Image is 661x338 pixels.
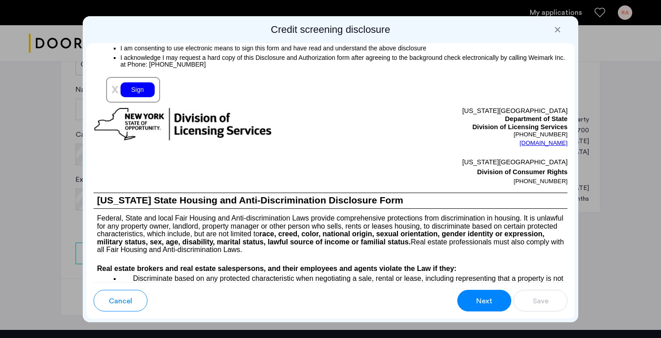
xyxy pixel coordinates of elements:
[330,115,567,123] p: Department of State
[330,177,567,186] p: [PHONE_NUMBER]
[94,193,568,208] h1: [US_STATE] State Housing and Anti-Discrimination Disclosure Form
[520,139,568,148] a: [DOMAIN_NAME]
[86,23,575,36] h2: Credit screening disclosure
[112,81,119,96] span: x
[109,296,132,306] span: Cancel
[533,296,549,306] span: Save
[330,131,567,138] p: [PHONE_NUMBER]
[94,209,568,253] p: Federal, State and local Fair Housing and Anti-discrimination Laws provide comprehensive protecti...
[330,167,567,177] p: Division of Consumer Rights
[476,296,492,306] span: Next
[330,123,567,131] p: Division of Licensing Services
[121,54,568,68] p: I acknowledge I may request a hard copy of this Disclosure and Authorization form after agreeing ...
[330,107,567,115] p: [US_STATE][GEOGRAPHIC_DATA]
[330,157,567,167] p: [US_STATE][GEOGRAPHIC_DATA]
[94,290,147,311] button: button
[457,290,511,311] button: button
[97,230,545,245] b: race, creed, color, national origin, sexual orientation, gender identity or expression, military ...
[514,290,567,311] button: button
[121,274,568,290] p: Discriminate based on any protected characteristic when negotiating a sale, rental or lease, incl...
[94,263,568,274] h4: Real estate brokers and real estate salespersons, and their employees and agents violate the Law ...
[94,107,272,142] img: new-york-logo.png
[121,82,155,97] div: Sign
[121,43,568,53] p: I am consenting to use electronic means to sign this form and have read and understand the above ...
